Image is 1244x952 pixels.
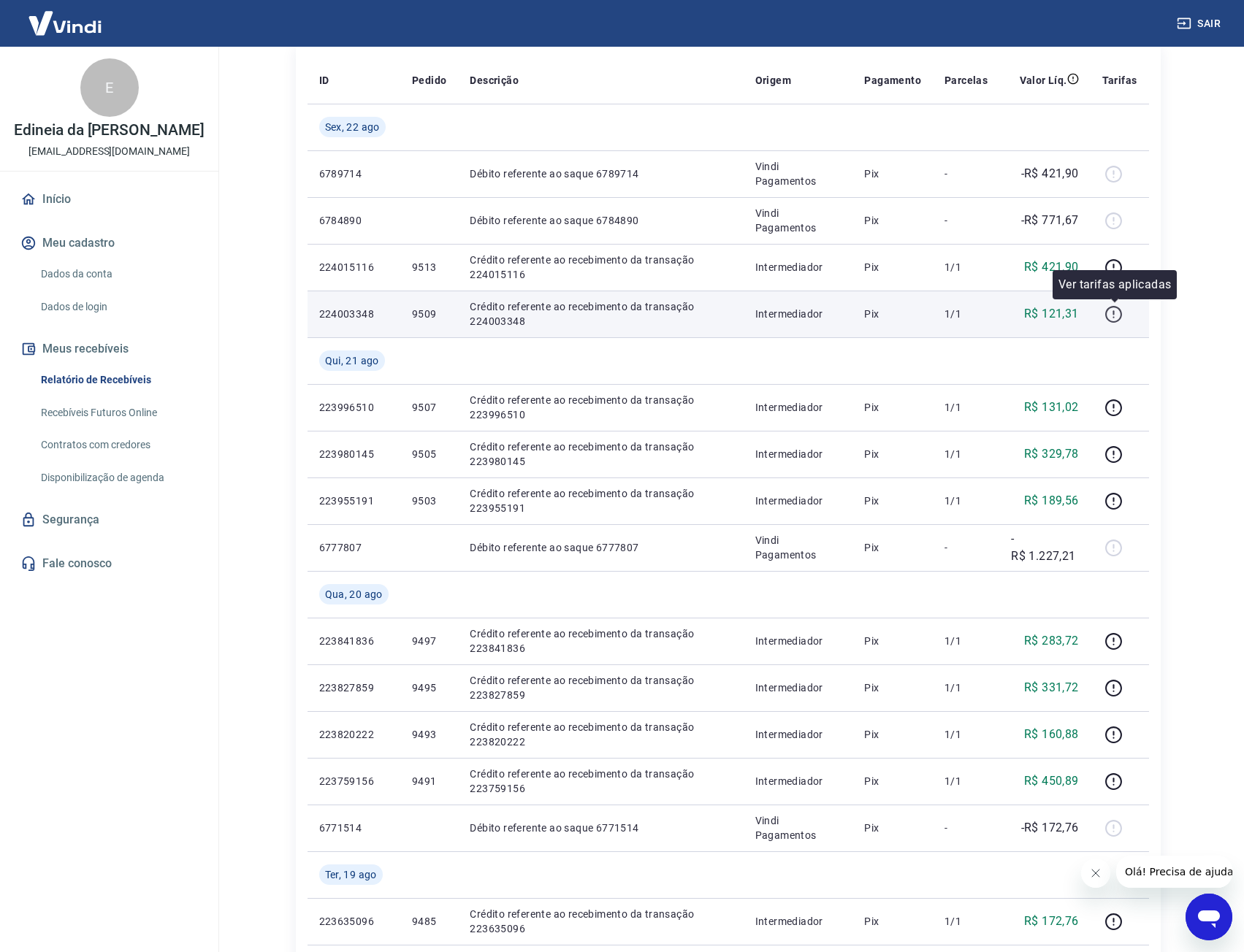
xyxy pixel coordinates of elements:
p: Pix [864,400,921,415]
p: Vindi Pagamentos [755,533,842,562]
p: Ver tarifas aplicadas [1058,276,1171,293]
p: Débito referente ao saque 6789714 [470,166,731,181]
p: 1/1 [945,307,988,321]
p: Pedido [412,73,446,88]
iframe: Fechar mensagem [1081,859,1110,888]
a: Segurança [18,504,201,536]
p: ID [319,73,329,88]
p: 1/1 [945,494,988,508]
p: 6777807 [319,540,389,555]
button: Meu cadastro [18,227,201,259]
a: Recebíveis Futuros Online [35,398,201,428]
p: R$ 189,56 [1024,492,1079,510]
p: Pix [864,307,921,321]
p: R$ 121,31 [1024,305,1079,323]
p: 223955191 [319,494,389,508]
p: Intermediador [755,494,842,508]
iframe: Mensagem da empresa [1116,856,1232,888]
span: Qui, 21 ago [325,353,379,368]
div: E [80,58,139,117]
a: Dados de login [35,292,201,322]
span: Qua, 20 ago [325,587,383,602]
p: 9491 [412,774,446,788]
p: R$ 131,02 [1024,399,1079,416]
p: -R$ 771,67 [1021,212,1079,229]
p: 223996510 [319,400,389,415]
p: Edineia da [PERSON_NAME] [14,123,205,138]
p: Crédito referente ao recebimento da transação 223980145 [470,439,731,469]
p: 1/1 [945,634,988,648]
p: 6771514 [319,821,389,835]
span: Ter, 19 ago [325,867,377,882]
p: Valor Líq. [1020,73,1067,88]
p: Crédito referente ao recebimento da transação 223996510 [470,393,731,422]
p: Vindi Pagamentos [755,813,842,842]
p: Pix [864,540,921,555]
p: 9513 [412,260,446,275]
p: Intermediador [755,400,842,415]
p: 6784890 [319,213,389,228]
p: - [945,821,988,835]
p: - [945,540,988,555]
p: Pix [864,774,921,788]
p: Origem [755,73,791,88]
p: Vindi Pagamentos [755,159,842,188]
p: Débito referente ao saque 6777807 [470,540,731,555]
p: 223980145 [319,447,389,461]
p: R$ 331,72 [1024,679,1079,696]
p: 1/1 [945,914,988,929]
p: 9495 [412,680,446,695]
p: Pix [864,166,921,181]
p: Intermediador [755,680,842,695]
p: 1/1 [945,260,988,275]
p: Pix [864,634,921,648]
p: 9505 [412,447,446,461]
p: Pix [864,821,921,835]
p: Débito referente ao saque 6784890 [470,213,731,228]
p: 223759156 [319,774,389,788]
p: 224003348 [319,307,389,321]
span: Olá! Precisa de ajuda? [9,10,123,22]
button: Sair [1174,10,1226,37]
p: 1/1 [945,774,988,788]
p: - [945,166,988,181]
p: Intermediador [755,260,842,275]
p: 6789714 [319,166,389,181]
span: Sex, 22 ago [325,120,380,134]
p: Crédito referente ao recebimento da transação 223841836 [470,626,731,656]
p: -R$ 421,90 [1021,165,1079,183]
p: Parcelas [945,73,988,88]
p: Intermediador [755,307,842,321]
p: Crédito referente ao recebimento da transação 223820222 [470,720,731,749]
p: Crédito referente ao recebimento da transação 223759156 [470,767,731,796]
p: Intermediador [755,727,842,742]
p: Débito referente ao saque 6771514 [470,821,731,835]
p: R$ 283,72 [1024,632,1079,650]
p: Crédito referente ao recebimento da transação 223827859 [470,673,731,702]
p: R$ 421,90 [1024,258,1079,276]
p: 1/1 [945,400,988,415]
p: Intermediador [755,774,842,788]
p: Pix [864,213,921,228]
p: - [945,213,988,228]
p: R$ 172,76 [1024,913,1079,930]
p: Crédito referente ao recebimento da transação 223635096 [470,907,731,936]
button: Meus recebíveis [18,333,201,365]
p: 9493 [412,727,446,742]
img: Vindi [18,1,112,45]
p: 1/1 [945,727,988,742]
p: Intermediador [755,447,842,461]
p: 9507 [412,400,446,415]
p: Descrição [470,73,519,88]
p: 1/1 [945,447,988,461]
p: 223635096 [319,914,389,929]
a: Contratos com credores [35,430,201,460]
iframe: Botão para abrir a janela de mensagens [1186,894,1232,940]
p: 9485 [412,914,446,929]
p: [EMAIL_ADDRESS][DOMAIN_NAME] [28,144,190,159]
p: Pix [864,680,921,695]
p: 9503 [412,494,446,508]
a: Relatório de Recebíveis [35,365,201,395]
p: R$ 329,78 [1024,445,1079,463]
p: Intermediador [755,914,842,929]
